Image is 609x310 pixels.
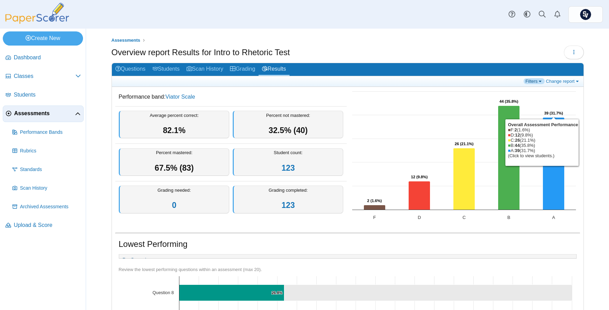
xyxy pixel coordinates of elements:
span: 82.1% [163,126,186,135]
div: Chart. Highcharts interactive chart. [349,88,580,226]
span: Rubrics [20,148,81,154]
a: Assessments [3,106,84,122]
img: ps.PvyhDibHWFIxMkTk [580,9,591,20]
span: Scan History [20,185,81,192]
img: PaperScorer [3,3,72,24]
text: F [373,215,376,220]
a: Upload & Score [3,217,84,234]
svg: Interactive chart [349,88,579,226]
text: 26 (21.1%) [454,142,473,146]
div: Grading completed: [233,186,343,213]
a: Scan History [183,63,227,76]
span: Chris Paolelli [580,9,591,20]
a: Students [3,87,84,103]
text: A [552,215,555,220]
a: By Question [119,254,156,266]
div: Student count: [233,148,343,176]
a: Create New [3,31,83,45]
a: Classes [3,68,84,85]
span: Archived Assessments [20,203,81,210]
span: 32.5% (40) [269,126,307,135]
text: C [462,215,465,220]
path: Question 8, 26.8%. % of Points Earned. [179,284,284,301]
span: Dashboard [14,54,81,61]
a: Questions [112,63,149,76]
path: Question 8, 73.2. . [284,284,572,301]
text: Question 8 [153,290,174,295]
span: Performance Bands [20,129,81,136]
a: Grading [227,63,259,76]
dd: Performance band: [115,88,347,106]
a: 0 [172,201,177,210]
span: Assessments [14,110,75,117]
span: 67.5% (83) [155,163,193,172]
a: Standards [10,161,84,178]
a: Rubrics [10,143,84,159]
a: Students [149,63,183,76]
a: Alerts [550,7,565,22]
a: Performance Bands [10,124,84,141]
div: Average percent correct: [119,111,229,139]
a: Scan History [10,180,84,197]
a: ps.PvyhDibHWFIxMkTk [568,6,603,23]
a: Viator Scale [166,94,195,100]
path: B, 44. Overall Assessment Performance. [498,106,519,210]
text: 26.8% [271,291,282,295]
a: Dashboard [3,50,84,66]
path: C, 26. Overall Assessment Performance. [453,148,475,210]
h1: Overview report Results for Intro to Rhetoric Test [112,47,290,58]
a: Change report [544,78,582,84]
a: PaperScorer [3,19,72,25]
a: Results [259,63,289,76]
text: 12 (9.8%) [411,175,428,179]
a: 123 [282,163,295,172]
span: Assessments [112,38,140,43]
text: 2 (1.6%) [367,199,382,203]
a: Assessments [109,36,142,45]
div: Review the lowest performing questions within an assessment (max 20). [119,267,577,273]
text: B [507,215,510,220]
a: Archived Assessments [10,199,84,215]
div: Percent not mastered: [233,111,343,139]
span: Upload & Score [14,221,81,229]
text: 39 (31.7%) [544,111,563,115]
path: A, 39. Overall Assessment Performance. [543,118,564,210]
span: Students [14,91,81,99]
span: Standards [20,166,81,173]
h1: Lowest Performing [119,238,188,250]
text: 44 (35.8%) [499,99,518,103]
path: F, 2. Overall Assessment Performance. [364,205,385,210]
div: Percent mastered: [119,148,229,176]
div: Grading needed: [119,186,229,213]
span: Classes [14,72,75,80]
a: Filters [524,78,545,84]
text: D [418,215,421,220]
a: 123 [282,201,295,210]
path: D, 12. Overall Assessment Performance. [408,181,430,210]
